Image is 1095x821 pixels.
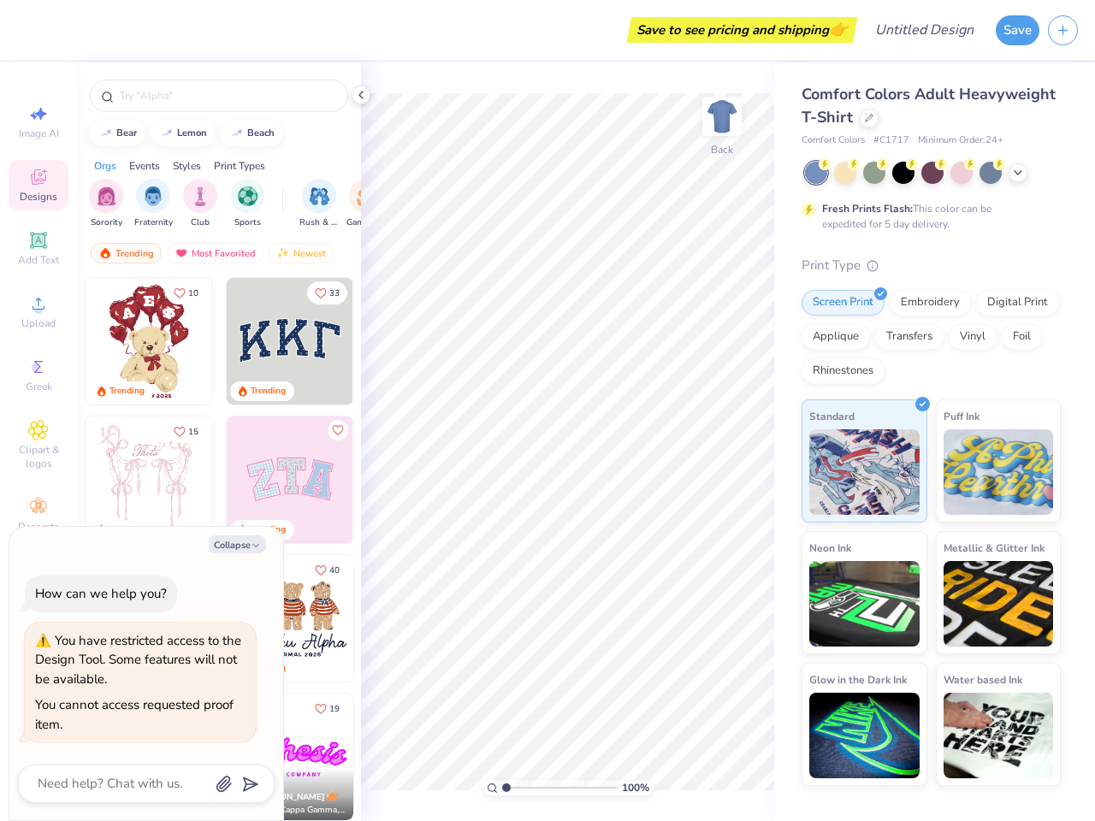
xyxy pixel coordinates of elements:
div: Trending [91,243,162,263]
div: filter for Rush & Bid [299,179,339,229]
button: Like [166,420,206,443]
div: Most Favorited [167,243,263,263]
div: Trending [251,523,286,536]
img: Neon Ink [809,561,920,647]
img: trend_line.gif [230,128,244,139]
span: 100 % [622,780,649,795]
div: Screen Print [802,290,885,316]
img: Game Day Image [357,186,376,206]
div: filter for Club [183,179,217,229]
img: Back [705,99,739,133]
img: 190a3832-2857-43c9-9a52-6d493f4406b1 [352,694,479,820]
div: Digital Print [976,290,1059,316]
div: Foil [1002,324,1042,350]
img: Fraternity Image [144,186,163,206]
span: Kappa Kappa Gamma, [GEOGRAPHIC_DATA][US_STATE] [254,804,346,817]
span: Image AI [19,127,59,140]
img: 83dda5b0-2158-48ca-832c-f6b4ef4c4536 [86,416,212,543]
img: most_fav.gif [175,247,188,259]
button: filter button [183,179,217,229]
img: trend_line.gif [99,128,113,139]
input: Try "Alpha" [118,87,337,104]
span: Fraternity [134,216,173,229]
span: [PERSON_NAME] [254,791,325,803]
button: Like [166,281,206,304]
img: 9980f5e8-e6a1-4b4a-8839-2b0e9349023c [227,416,353,543]
span: Comfort Colors [802,133,865,148]
img: 3b9aba4f-e317-4aa7-a679-c95a879539bd [227,278,353,405]
img: edfb13fc-0e43-44eb-bea2-bf7fc0dd67f9 [352,278,479,405]
img: 5ee11766-d822-42f5-ad4e-763472bf8dcf [352,416,479,543]
span: Designs [20,190,57,204]
img: Water based Ink [944,693,1054,778]
img: trending.gif [98,247,112,259]
div: Trending [109,523,145,536]
button: Save [996,15,1039,45]
img: Puff Ink [944,429,1054,515]
img: e5c25cba-9be7-456f-8dc7-97e2284da968 [227,694,353,820]
div: filter for Sports [230,179,264,229]
div: Print Types [214,158,265,174]
img: Club Image [191,186,210,206]
span: Sports [234,216,261,229]
span: Water based Ink [944,670,1022,688]
span: # C1717 [873,133,909,148]
img: Sports Image [238,186,257,206]
span: Metallic & Glitter Ink [944,539,1045,557]
div: You have restricted access to the Design Tool. Some features will not be available. [35,632,241,688]
div: Embroidery [890,290,971,316]
img: a3be6b59-b000-4a72-aad0-0c575b892a6b [227,555,353,682]
span: Club [191,216,210,229]
div: filter for Fraternity [134,179,173,229]
span: Glow in the Dark Ink [809,670,907,688]
span: Decorate [18,520,59,534]
button: Collapse [209,535,266,553]
span: Greek [26,380,52,393]
div: Rhinestones [802,358,885,384]
span: Clipart & logos [9,443,68,470]
div: You cannot access requested proof item. [35,696,234,733]
img: topCreatorCrown.gif [325,789,339,802]
button: filter button [89,179,123,229]
span: Upload [21,316,56,330]
span: Puff Ink [944,407,980,425]
span: 33 [329,289,340,298]
img: Rush & Bid Image [310,186,329,206]
div: Orgs [94,158,116,174]
button: filter button [299,179,339,229]
div: lemon [177,128,207,138]
span: Minimum Order: 24 + [918,133,1003,148]
div: Styles [173,158,201,174]
img: 587403a7-0594-4a7f-b2bd-0ca67a3ff8dd [86,278,212,405]
img: Newest.gif [276,247,290,259]
img: Standard [809,429,920,515]
button: lemon [151,121,215,146]
div: Vinyl [949,324,997,350]
span: 15 [188,428,198,436]
span: Game Day [346,216,386,229]
button: Like [307,697,347,720]
img: Metallic & Glitter Ink [944,561,1054,647]
span: 10 [188,289,198,298]
span: 40 [329,566,340,575]
img: trend_line.gif [160,128,174,139]
div: Events [129,158,160,174]
button: filter button [346,179,386,229]
button: Like [328,420,348,440]
div: Trending [109,385,145,398]
span: Rush & Bid [299,216,339,229]
div: filter for Game Day [346,179,386,229]
img: d12a98c7-f0f7-4345-bf3a-b9f1b718b86e [211,416,338,543]
div: Newest [269,243,334,263]
span: Add Text [18,253,59,267]
div: This color can be expedited for 5 day delivery. [822,201,1033,232]
img: Glow in the Dark Ink [809,693,920,778]
div: Save to see pricing and shipping [631,17,853,43]
span: Comfort Colors Adult Heavyweight T-Shirt [802,84,1056,127]
div: beach [247,128,275,138]
span: Standard [809,407,855,425]
button: filter button [134,179,173,229]
button: Like [307,558,347,582]
div: filter for Sorority [89,179,123,229]
span: Sorority [91,216,122,229]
